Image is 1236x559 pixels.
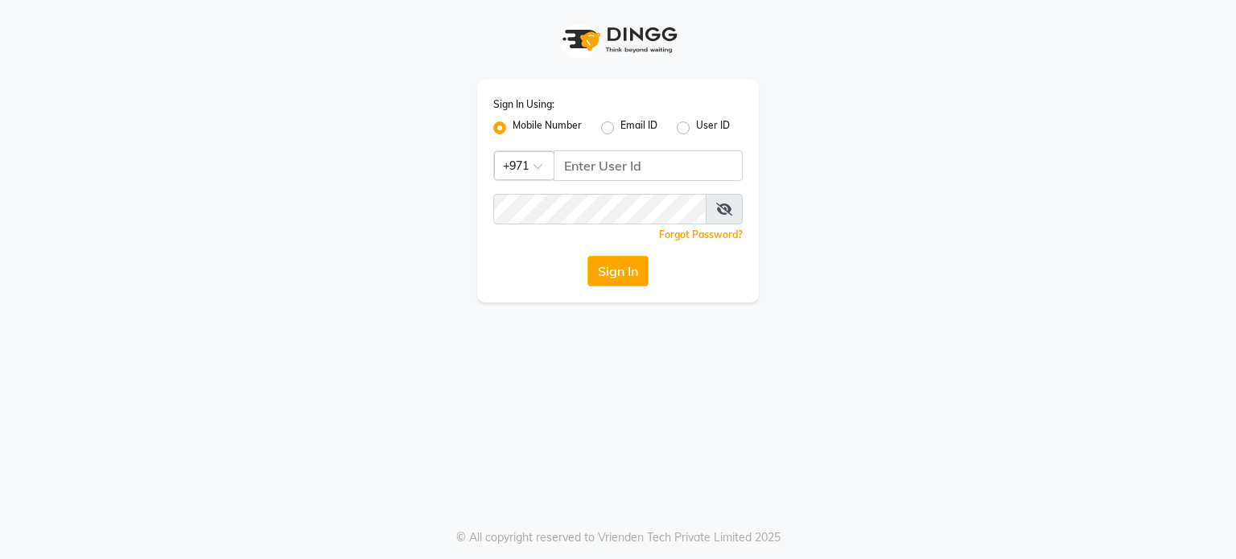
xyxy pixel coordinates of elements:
button: Sign In [587,256,649,286]
label: Sign In Using: [493,97,554,112]
label: Email ID [620,118,657,138]
input: Username [493,194,707,224]
label: Mobile Number [513,118,582,138]
img: logo1.svg [554,16,682,64]
a: Forgot Password? [659,228,743,240]
input: Username [554,150,743,181]
label: User ID [696,118,730,138]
